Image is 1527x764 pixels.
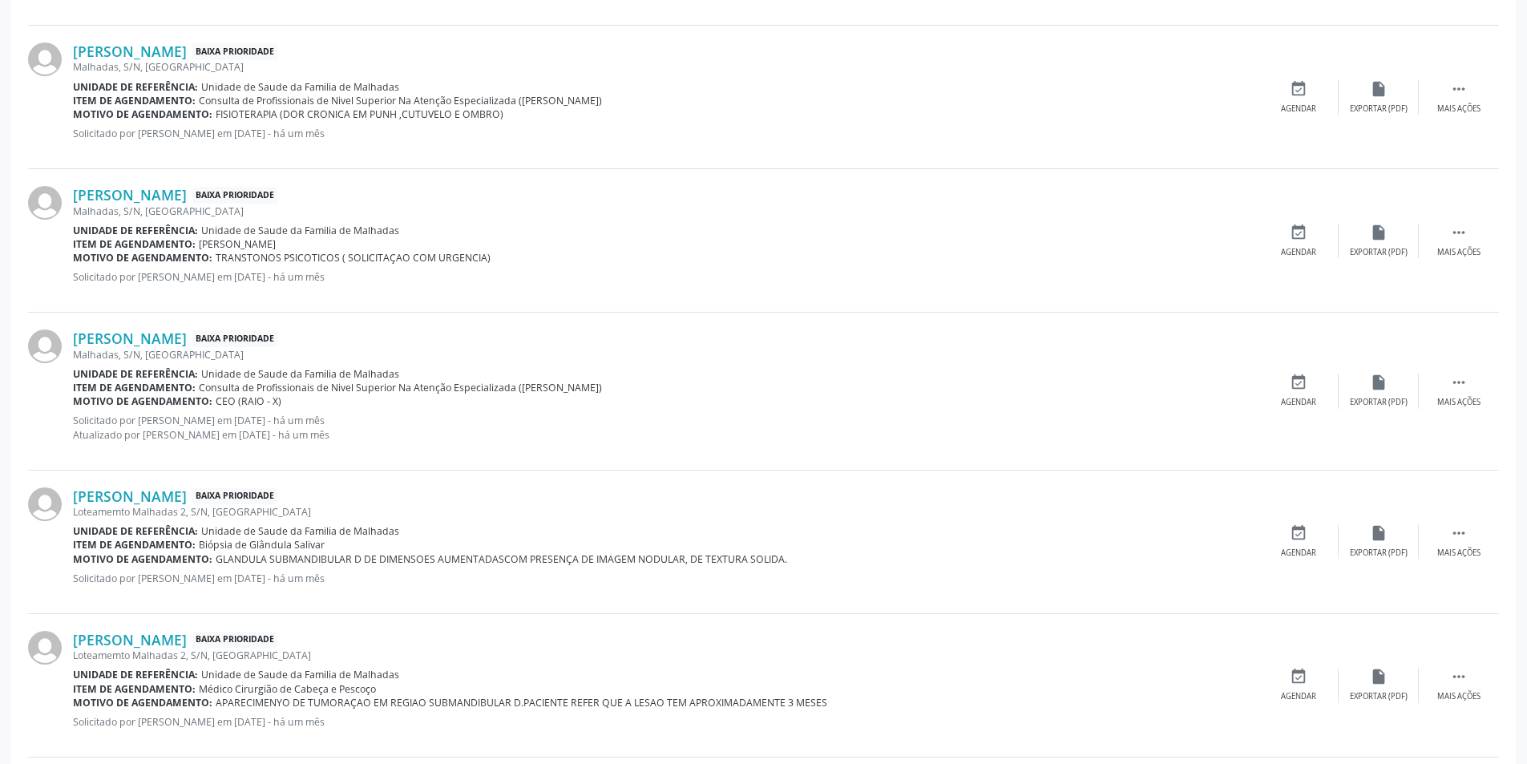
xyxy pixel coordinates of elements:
i: insert_drive_file [1370,224,1388,241]
span: Consulta de Profissionais de Nivel Superior Na Atenção Especializada ([PERSON_NAME]) [199,94,602,107]
b: Unidade de referência: [73,367,198,381]
img: img [28,631,62,665]
img: img [28,186,62,220]
span: Unidade de Saude da Familia de Malhadas [201,80,399,94]
span: Baixa Prioridade [192,330,277,347]
div: Mais ações [1437,397,1481,408]
div: Loteamemto Malhadas 2, S/N, [GEOGRAPHIC_DATA] [73,505,1258,519]
span: APARECIMENYO DE TUMORAÇAO EM REGIAO SUBMANDIBULAR D.PACIENTE REFER QUE A LESAO TEM APROXIMADAMENT... [216,696,827,709]
span: Unidade de Saude da Familia de Malhadas [201,524,399,538]
div: Agendar [1281,103,1316,115]
i: event_available [1290,374,1307,391]
p: Solicitado por [PERSON_NAME] em [DATE] - há um mês [73,270,1258,284]
i:  [1450,374,1468,391]
div: Exportar (PDF) [1350,548,1408,559]
div: Agendar [1281,691,1316,702]
p: Solicitado por [PERSON_NAME] em [DATE] - há um mês Atualizado por [PERSON_NAME] em [DATE] - há um... [73,414,1258,441]
i:  [1450,668,1468,685]
div: Malhadas, S/N, [GEOGRAPHIC_DATA] [73,204,1258,218]
i: insert_drive_file [1370,668,1388,685]
div: Loteamemto Malhadas 2, S/N, [GEOGRAPHIC_DATA] [73,649,1258,662]
p: Solicitado por [PERSON_NAME] em [DATE] - há um mês [73,127,1258,140]
div: Exportar (PDF) [1350,103,1408,115]
b: Unidade de referência: [73,80,198,94]
div: Agendar [1281,397,1316,408]
p: Solicitado por [PERSON_NAME] em [DATE] - há um mês [73,572,1258,585]
b: Unidade de referência: [73,524,198,538]
b: Motivo de agendamento: [73,107,212,121]
b: Item de agendamento: [73,381,196,394]
b: Motivo de agendamento: [73,251,212,265]
span: FISIOTERAPIA (DOR CRONICA EM PUNH ,CUTUVELO E OMBRO) [216,107,503,121]
span: CEO (RAIO - X) [216,394,281,408]
div: Mais ações [1437,103,1481,115]
img: img [28,487,62,521]
span: [PERSON_NAME] [199,237,276,251]
i: insert_drive_file [1370,524,1388,542]
i: event_available [1290,224,1307,241]
a: [PERSON_NAME] [73,487,187,505]
img: img [28,42,62,76]
a: [PERSON_NAME] [73,42,187,60]
b: Unidade de referência: [73,224,198,237]
span: Unidade de Saude da Familia de Malhadas [201,224,399,237]
i:  [1450,80,1468,98]
i:  [1450,224,1468,241]
span: Médico Cirurgião de Cabeça e Pescoço [199,682,376,696]
a: [PERSON_NAME] [73,329,187,347]
div: Mais ações [1437,691,1481,702]
a: [PERSON_NAME] [73,186,187,204]
div: Exportar (PDF) [1350,691,1408,702]
span: Unidade de Saude da Familia de Malhadas [201,668,399,681]
b: Motivo de agendamento: [73,394,212,408]
div: Exportar (PDF) [1350,247,1408,258]
span: Baixa Prioridade [192,43,277,60]
span: Biópsia de Glândula Salivar [199,538,325,552]
b: Unidade de referência: [73,668,198,681]
i: event_available [1290,80,1307,98]
b: Motivo de agendamento: [73,552,212,566]
b: Motivo de agendamento: [73,696,212,709]
span: Baixa Prioridade [192,187,277,204]
span: Consulta de Profissionais de Nivel Superior Na Atenção Especializada ([PERSON_NAME]) [199,381,602,394]
p: Solicitado por [PERSON_NAME] em [DATE] - há um mês [73,715,1258,729]
div: Malhadas, S/N, [GEOGRAPHIC_DATA] [73,60,1258,74]
span: TRANSTONOS PSICOTICOS ( SOLICITAÇAO COM URGENCIA) [216,251,491,265]
div: Malhadas, S/N, [GEOGRAPHIC_DATA] [73,348,1258,362]
div: Agendar [1281,247,1316,258]
span: Baixa Prioridade [192,488,277,505]
div: Exportar (PDF) [1350,397,1408,408]
span: Unidade de Saude da Familia de Malhadas [201,367,399,381]
b: Item de agendamento: [73,538,196,552]
a: [PERSON_NAME] [73,631,187,649]
b: Item de agendamento: [73,682,196,696]
span: GLANDULA SUBMANDIBULAR D DE DIMENSOES AUMENTADASCOM PRESENÇA DE IMAGEM NODULAR, DE TEXTURA SOLIDA. [216,552,787,566]
span: Baixa Prioridade [192,632,277,649]
i: event_available [1290,524,1307,542]
i: event_available [1290,668,1307,685]
i: insert_drive_file [1370,80,1388,98]
div: Mais ações [1437,247,1481,258]
i:  [1450,524,1468,542]
div: Mais ações [1437,548,1481,559]
b: Item de agendamento: [73,94,196,107]
b: Item de agendamento: [73,237,196,251]
img: img [28,329,62,363]
div: Agendar [1281,548,1316,559]
i: insert_drive_file [1370,374,1388,391]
